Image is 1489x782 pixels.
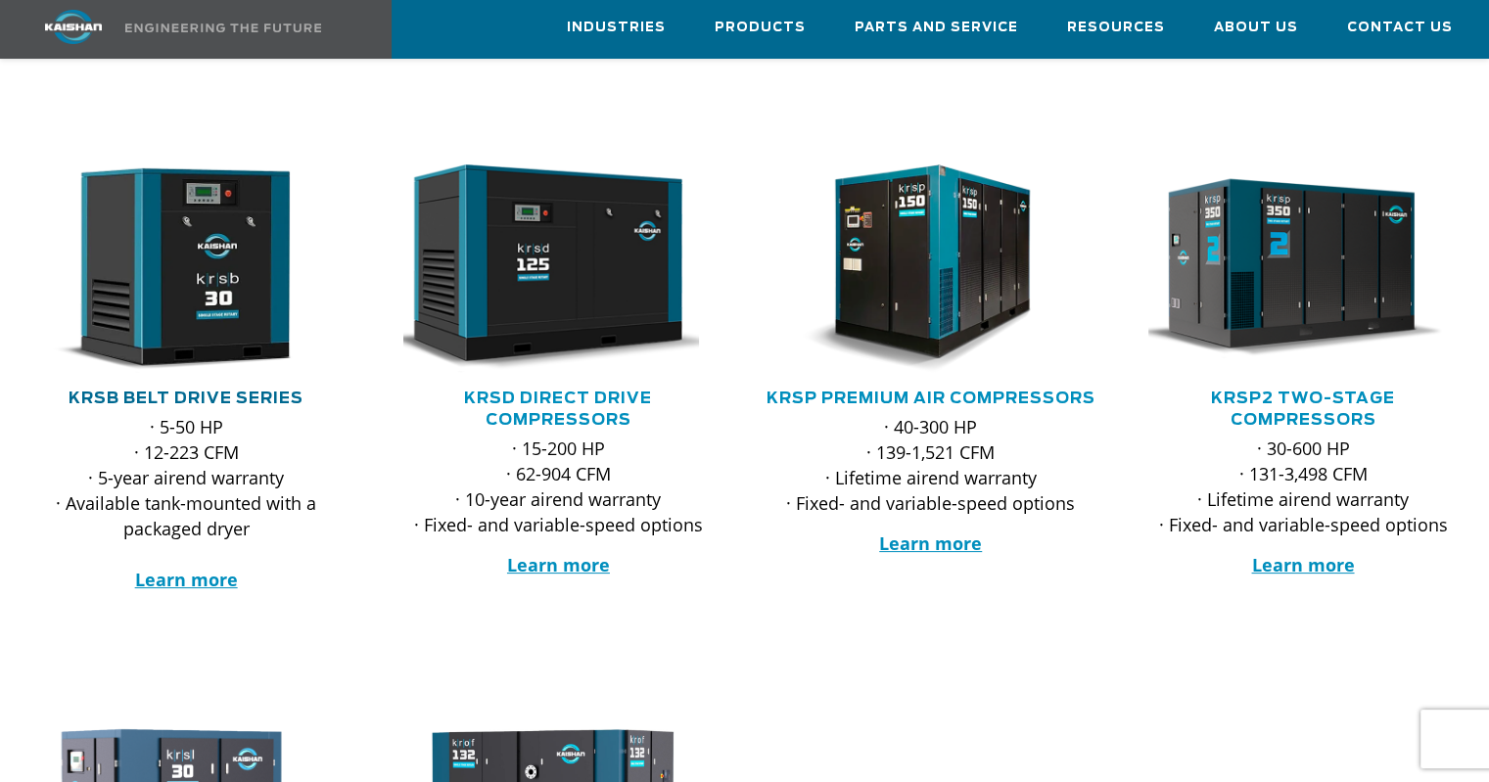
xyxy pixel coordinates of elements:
[1347,1,1453,54] a: Contact Us
[855,17,1018,39] span: Parts and Service
[31,414,341,592] p: · 5-50 HP · 12-223 CFM · 5-year airend warranty · Available tank-mounted with a packaged dryer
[715,17,806,39] span: Products
[855,1,1018,54] a: Parts and Service
[567,17,666,39] span: Industries
[767,391,1095,406] a: KRSP Premium Air Compressors
[389,164,699,373] img: krsd125
[403,164,713,373] div: krsd125
[1134,164,1444,373] img: krsp350
[1214,1,1298,54] a: About Us
[31,164,341,373] div: krsb30
[567,1,666,54] a: Industries
[715,1,806,54] a: Products
[776,414,1086,516] p: · 40-300 HP · 139-1,521 CFM · Lifetime airend warranty · Fixed- and variable-speed options
[507,553,610,576] a: Learn more
[1067,1,1165,54] a: Resources
[69,391,303,406] a: KRSB Belt Drive Series
[1211,391,1395,428] a: KRSP2 Two-Stage Compressors
[403,436,713,537] p: · 15-200 HP · 62-904 CFM · 10-year airend warranty · Fixed- and variable-speed options
[1148,164,1458,373] div: krsp350
[1251,553,1354,576] a: Learn more
[776,164,1086,373] div: krsp150
[1214,17,1298,39] span: About Us
[464,391,652,428] a: KRSD Direct Drive Compressors
[1067,17,1165,39] span: Resources
[1148,436,1458,537] p: · 30-600 HP · 131-3,498 CFM · Lifetime airend warranty · Fixed- and variable-speed options
[1347,17,1453,39] span: Contact Us
[762,164,1072,373] img: krsp150
[125,23,321,32] img: Engineering the future
[879,531,982,555] a: Learn more
[135,568,238,591] a: Learn more
[17,164,327,373] img: krsb30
